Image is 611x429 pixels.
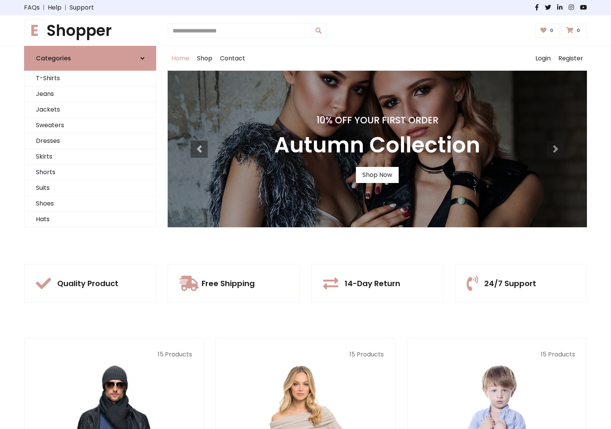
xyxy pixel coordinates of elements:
a: T-Shirts [24,71,156,86]
a: Support [70,3,94,12]
a: Shorts [24,165,156,180]
a: EShopper [24,21,156,40]
a: Skirts [24,149,156,165]
a: Hats [24,212,156,227]
h4: 10% Off Your First Order [274,115,480,126]
a: 0 [535,23,560,38]
span: 0 [575,27,582,34]
p: 15 Products [227,350,383,359]
h6: Categories [36,55,71,62]
a: Login [532,46,554,71]
a: Jackets [24,102,156,118]
h5: 14-Day Return [344,279,400,288]
h1: Shopper [24,21,156,40]
h5: Quality Product [57,279,118,288]
h3: Autumn Collection [274,132,480,158]
p: 15 Products [419,350,575,359]
a: Suits [24,180,156,196]
a: Categories [24,46,156,71]
a: Shoes [24,196,156,212]
h5: 24/7 Support [484,279,536,288]
span: E [24,19,45,42]
a: Register [554,46,587,71]
a: FAQs [24,3,40,12]
span: | [61,3,70,12]
a: Contact [216,46,249,71]
span: | [40,3,48,12]
a: Dresses [24,133,156,149]
a: Sweaters [24,118,156,133]
a: 0 [561,23,587,38]
a: Help [48,3,61,12]
a: Home [168,46,193,71]
a: Shop [193,46,216,71]
a: Jeans [24,86,156,102]
a: Shop Now [356,167,399,183]
h5: Free Shipping [202,279,255,288]
span: 0 [548,27,555,34]
p: 15 Products [36,350,192,359]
